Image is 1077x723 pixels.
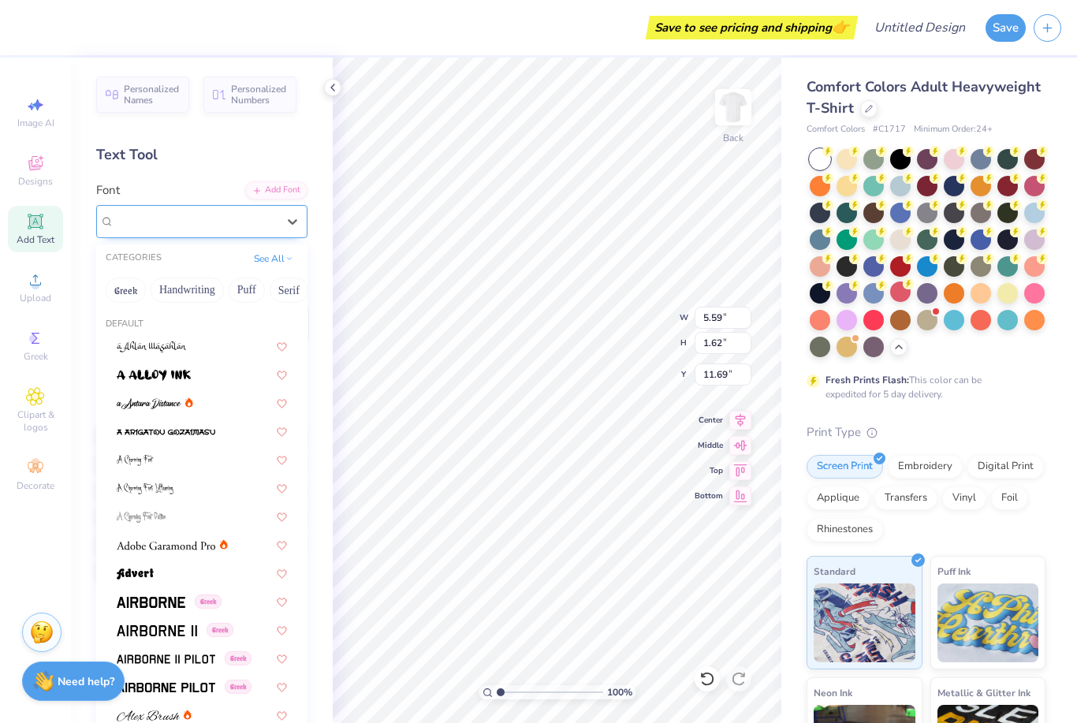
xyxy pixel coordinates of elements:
[270,278,308,303] button: Serif
[117,682,215,693] img: Airborne Pilot
[873,123,906,136] span: # C1717
[937,563,971,580] span: Puff Ink
[245,181,307,199] div: Add Font
[117,654,215,665] img: Airborne II Pilot
[825,374,909,386] strong: Fresh Prints Flash:
[17,117,54,129] span: Image AI
[862,12,978,43] input: Untitled Design
[117,710,180,721] img: Alex Brush
[832,17,849,36] span: 👉
[807,518,883,542] div: Rhinestones
[117,568,154,580] img: Advert
[207,623,233,637] span: Greek
[937,684,1030,701] span: Metallic & Glitter Ink
[807,123,865,136] span: Comfort Colors
[695,490,723,501] span: Bottom
[225,680,252,694] span: Greek
[814,684,852,701] span: Neon Ink
[20,292,51,304] span: Upload
[117,427,215,438] img: a Arigatou Gozaimasu
[225,651,252,665] span: Greek
[807,486,870,510] div: Applique
[986,14,1026,42] button: Save
[96,318,307,331] div: Default
[695,465,723,476] span: Top
[106,252,162,265] div: CATEGORIES
[96,144,307,166] div: Text Tool
[124,84,180,106] span: Personalized Names
[695,415,723,426] span: Center
[967,455,1044,479] div: Digital Print
[807,77,1041,117] span: Comfort Colors Adult Heavyweight T-Shirt
[723,131,743,145] div: Back
[807,423,1045,442] div: Print Type
[814,563,855,580] span: Standard
[24,350,48,363] span: Greek
[231,84,287,106] span: Personalized Numbers
[117,540,215,551] img: Adobe Garamond Pro
[249,251,298,266] button: See All
[695,440,723,451] span: Middle
[888,455,963,479] div: Embroidery
[942,486,986,510] div: Vinyl
[117,455,154,466] img: A Charming Font
[195,594,222,609] span: Greek
[151,278,224,303] button: Handwriting
[914,123,993,136] span: Minimum Order: 24 +
[717,91,749,123] img: Back
[874,486,937,510] div: Transfers
[117,597,185,608] img: Airborne
[991,486,1028,510] div: Foil
[117,370,191,381] img: a Alloy Ink
[8,408,63,434] span: Clipart & logos
[18,175,53,188] span: Designs
[117,341,187,352] img: a Ahlan Wasahlan
[58,674,114,689] strong: Need help?
[117,625,197,636] img: Airborne II
[117,483,173,494] img: A Charming Font Leftleaning
[17,479,54,492] span: Decorate
[117,512,166,523] img: A Charming Font Outline
[106,278,146,303] button: Greek
[807,455,883,479] div: Screen Print
[117,398,181,409] img: a Antara Distance
[825,373,1019,401] div: This color can be expedited for 5 day delivery.
[96,181,120,199] label: Font
[937,583,1039,662] img: Puff Ink
[229,278,265,303] button: Puff
[17,233,54,246] span: Add Text
[814,583,915,662] img: Standard
[607,685,632,699] span: 100 %
[650,16,854,39] div: Save to see pricing and shipping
